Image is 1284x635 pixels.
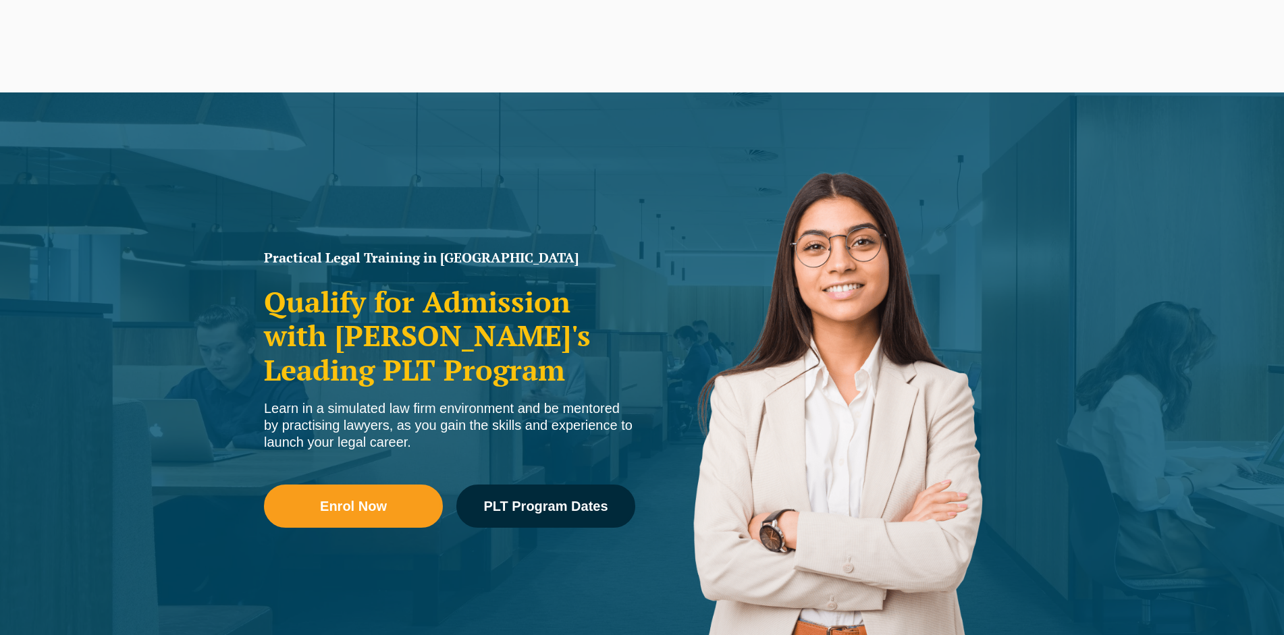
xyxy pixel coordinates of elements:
[264,285,635,387] h2: Qualify for Admission with [PERSON_NAME]'s Leading PLT Program
[264,400,635,451] div: Learn in a simulated law firm environment and be mentored by practising lawyers, as you gain the ...
[456,485,635,528] a: PLT Program Dates
[264,485,443,528] a: Enrol Now
[483,499,608,513] span: PLT Program Dates
[264,251,635,265] h1: Practical Legal Training in [GEOGRAPHIC_DATA]
[320,499,387,513] span: Enrol Now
